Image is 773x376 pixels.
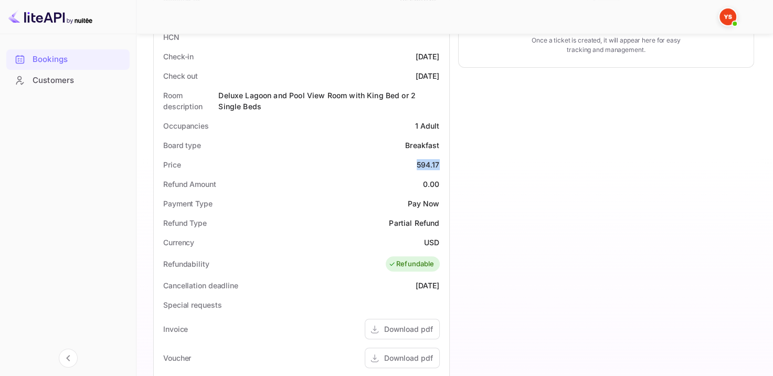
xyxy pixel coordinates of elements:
div: Breakfast [405,140,439,151]
div: 594.17 [417,159,440,170]
a: Bookings [6,49,130,69]
div: HCN [163,32,179,43]
div: Occupancies [163,120,209,131]
div: 1 Adult [415,120,439,131]
div: Bookings [33,54,124,66]
div: Refundability [163,258,209,269]
div: Payment Type [163,198,213,209]
div: Deluxe Lagoon and Pool View Room with King Bed or 2 Single Beds [218,90,439,112]
div: Special requests [163,299,221,310]
div: Bookings [6,49,130,70]
div: Download pdf [384,323,433,335]
img: LiteAPI logo [8,8,92,25]
div: [DATE] [416,51,440,62]
div: [DATE] [416,280,440,291]
div: Currency [163,237,194,248]
button: Collapse navigation [59,349,78,368]
div: Check out [163,70,198,81]
div: Refund Amount [163,179,216,190]
div: Invoice [163,323,188,335]
div: Download pdf [384,352,433,363]
div: Refundable [388,259,435,269]
div: Customers [6,70,130,91]
a: Customers [6,70,130,90]
img: Yandex Support [719,8,736,25]
div: 0.00 [423,179,440,190]
div: USD [424,237,439,248]
div: Partial Refund [389,217,439,228]
div: Refund Type [163,217,207,228]
div: Customers [33,75,124,87]
div: Voucher [163,352,191,363]
div: Price [163,159,181,170]
div: Board type [163,140,201,151]
div: Pay Now [407,198,439,209]
div: [DATE] [416,70,440,81]
div: Room description [163,90,218,112]
div: Check-in [163,51,194,62]
p: Once a ticket is created, it will appear here for easy tracking and management. [527,36,685,55]
div: Cancellation deadline [163,280,238,291]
